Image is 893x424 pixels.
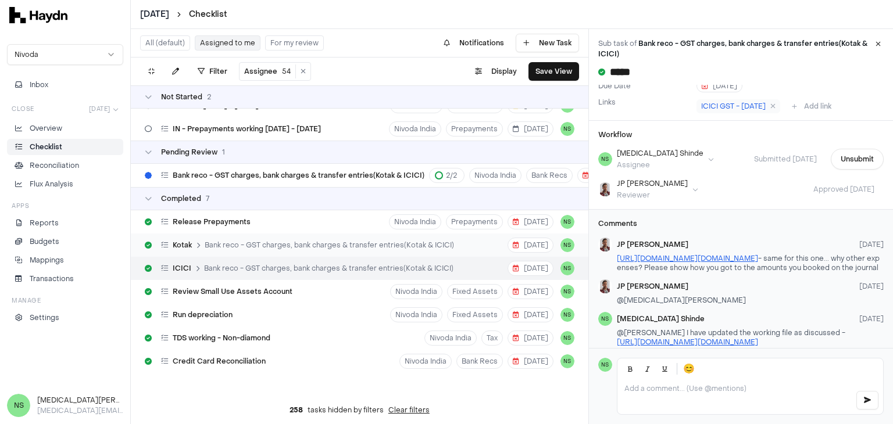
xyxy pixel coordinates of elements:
button: Nivoda India [424,330,477,346]
p: Budgets [30,236,59,247]
button: [DATE] [508,214,553,229]
span: Kotak [173,240,192,250]
nav: breadcrumb [140,9,227,20]
button: NS [560,238,574,252]
a: [URL][DOMAIN_NAME][DOMAIN_NAME] [617,254,758,263]
span: [DATE] [89,105,110,113]
span: [DATE] [702,81,737,91]
button: All (default) [140,35,190,51]
button: NS [560,122,574,136]
button: Fixed Assets [447,307,503,322]
span: JP [PERSON_NAME] [617,240,688,249]
span: [DATE] [513,124,548,134]
button: NS [560,285,574,299]
span: Approved [DATE] [804,185,884,194]
span: Pending Review [161,148,217,157]
button: Filter [191,62,234,81]
button: 😊 [681,361,697,377]
h3: Close [12,105,34,113]
button: Notifications [437,34,511,52]
button: [DATE] [508,330,553,346]
div: [MEDICAL_DATA] Shinde [617,149,703,158]
div: JP [PERSON_NAME] [617,179,688,188]
span: Run depreciation [173,310,233,319]
img: JP Smit [598,238,612,251]
img: svg+xml,%3c [9,7,67,23]
span: Credit Card Reconciliation [173,357,266,366]
button: Prepayments [446,121,503,136]
span: [DATE] [859,282,884,291]
button: [DATE] [84,102,124,116]
button: Bank Recs [526,168,573,183]
span: 7 [206,194,209,203]
span: [MEDICAL_DATA] Shinde [617,314,705,324]
button: [DATE] [508,121,553,136]
div: Reviewer [617,191,688,200]
button: Nivoda India [389,214,441,229]
img: JP Smit [598,279,612,293]
button: Bold (Ctrl+B) [622,361,638,377]
span: ICICI GST - [DATE] [701,102,766,111]
span: 2 / 2 [446,171,457,180]
a: Mappings [7,252,123,268]
button: NS[MEDICAL_DATA] ShindeAssignee [598,149,714,170]
span: Bank reco - GST charges, bank charges & transfer entries(Kotak & ICICI) [204,264,453,273]
span: [DATE] [140,9,169,20]
h3: Workflow [598,130,632,139]
span: NS [7,394,30,417]
span: 😊 [683,362,695,376]
a: Overview [7,120,123,136]
button: Italic (Ctrl+I) [640,361,656,377]
label: Links [598,98,616,107]
span: [DATE] [859,314,884,324]
span: [DATE] [859,240,884,249]
span: NS [598,358,612,372]
button: JP SmitJP [PERSON_NAME]Reviewer [598,179,698,200]
a: Budgets [7,233,123,250]
button: Clear filters [388,405,430,415]
button: Prepayments [446,214,503,229]
span: @[MEDICAL_DATA][PERSON_NAME] [617,296,746,305]
button: New Task [516,34,579,52]
span: [DATE] [513,310,548,319]
a: Sub task of Bank reco - GST charges, bank charges & transfer entries(Kotak & ICICI) [598,39,867,59]
p: Reports [30,218,59,228]
p: Settings [30,312,59,323]
span: Review Small Use Assets Account [173,287,292,296]
button: Nivoda India [469,168,521,183]
span: [DATE] [513,264,548,273]
span: [DATE] [513,217,548,227]
button: Add link [785,97,838,116]
span: @[PERSON_NAME] I have updated the working file as discussed - [617,328,845,347]
p: Mappings [30,255,64,265]
span: 1 [222,148,225,157]
span: [DATE] [513,357,548,366]
a: Reconciliation [7,157,123,174]
button: NS [560,261,574,275]
span: NS [598,312,612,326]
button: Save View [528,62,579,81]
img: JP Smit [598,182,612,196]
a: Reports [7,215,123,231]
a: [URL][DOMAIN_NAME][DOMAIN_NAME] [617,337,758,347]
span: [DATE] [513,240,548,250]
button: For my review [265,35,324,51]
button: [DATE] [577,168,623,183]
h3: Manage [12,296,41,305]
span: ICICI [173,264,191,273]
a: ICICI GST - [DATE] [696,99,780,113]
p: Transactions [30,274,74,284]
span: Submitted [DATE] [745,154,826,164]
button: Tax [481,330,503,346]
button: Nivoda India [390,284,442,299]
button: [DATE] [508,238,553,253]
button: Underline (Ctrl+U) [657,361,673,377]
div: tasks hidden by filters [131,396,588,424]
button: Fixed Assets [447,284,503,299]
button: NS [560,215,574,229]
